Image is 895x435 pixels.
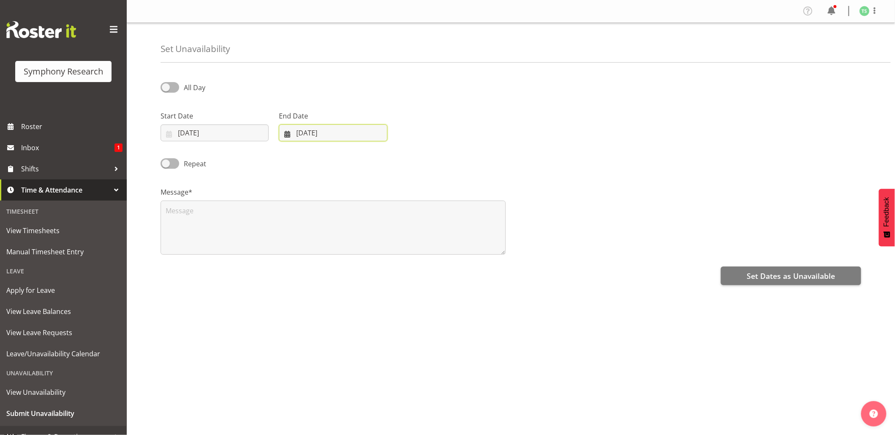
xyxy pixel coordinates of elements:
[21,184,110,196] span: Time & Attendance
[6,21,76,38] img: Rosterit website logo
[2,322,125,343] a: View Leave Requests
[161,187,506,197] label: Message*
[24,65,103,78] div: Symphony Research
[279,124,387,141] input: Click to select...
[6,245,120,258] span: Manual Timesheet Entry
[6,224,120,237] span: View Timesheets
[860,6,870,16] img: tanya-stebbing1954.jpg
[161,124,269,141] input: Click to select...
[879,189,895,246] button: Feedback - Show survey
[179,159,206,169] span: Repeat
[2,343,125,364] a: Leave/Unavailability Calendar
[2,364,125,382] div: Unavailability
[6,326,120,339] span: View Leave Requests
[2,262,125,280] div: Leave
[2,241,125,262] a: Manual Timesheet Entry
[6,305,120,318] span: View Leave Balances
[184,83,205,92] span: All Day
[2,203,125,220] div: Timesheet
[6,386,120,399] span: View Unavailability
[21,120,123,133] span: Roster
[2,220,125,241] a: View Timesheets
[2,382,125,403] a: View Unavailability
[747,270,835,281] span: Set Dates as Unavailable
[2,403,125,424] a: Submit Unavailability
[161,111,269,121] label: Start Date
[21,162,110,175] span: Shifts
[6,347,120,360] span: Leave/Unavailability Calendar
[883,197,891,227] span: Feedback
[161,44,230,54] h4: Set Unavailability
[2,301,125,322] a: View Leave Balances
[721,267,861,285] button: Set Dates as Unavailable
[115,143,123,152] span: 1
[21,141,115,154] span: Inbox
[6,407,120,420] span: Submit Unavailability
[870,410,878,418] img: help-xxl-2.png
[6,284,120,297] span: Apply for Leave
[279,111,387,121] label: End Date
[2,280,125,301] a: Apply for Leave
